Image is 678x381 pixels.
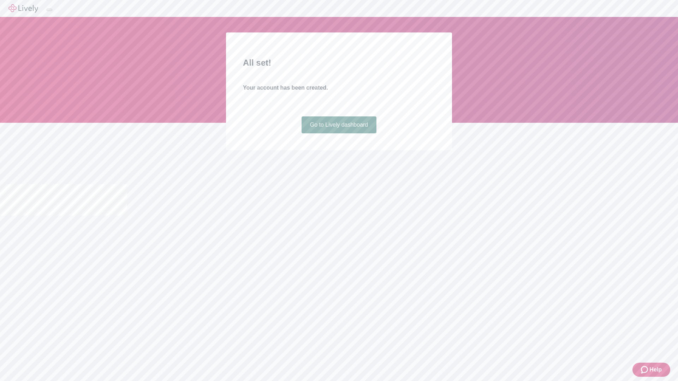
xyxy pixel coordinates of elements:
[302,116,377,133] a: Go to Lively dashboard
[243,56,435,69] h2: All set!
[649,365,662,374] span: Help
[243,84,435,92] h4: Your account has been created.
[47,9,52,11] button: Log out
[632,363,670,377] button: Zendesk support iconHelp
[8,4,38,13] img: Lively
[641,365,649,374] svg: Zendesk support icon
